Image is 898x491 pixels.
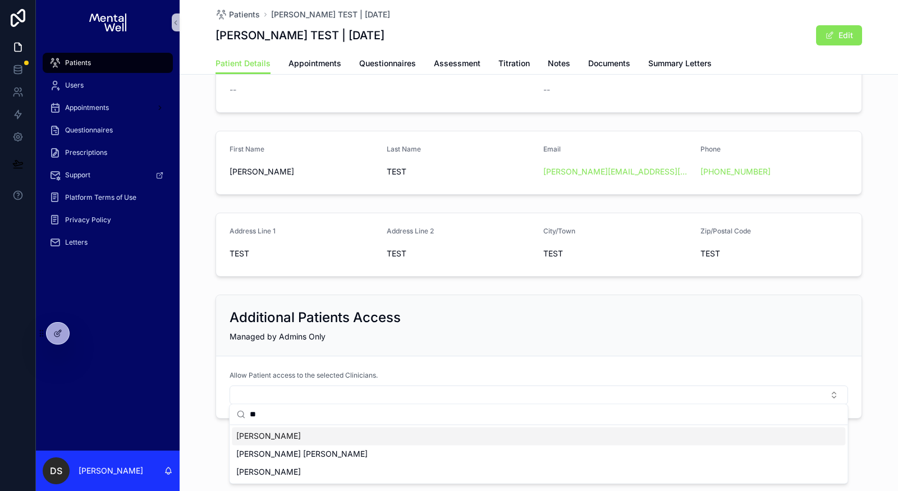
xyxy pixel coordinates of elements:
[230,386,848,405] button: Select Button
[65,193,136,202] span: Platform Terms of Use
[230,371,378,380] span: Allow Patient access to the selected Clinicians.
[387,145,421,153] span: Last Name
[288,58,341,69] span: Appointments
[498,53,530,76] a: Titration
[387,248,535,259] span: TEST
[543,248,691,259] span: TEST
[89,13,126,31] img: App logo
[700,145,721,153] span: Phone
[65,171,90,180] span: Support
[43,98,173,118] a: Appointments
[588,58,630,69] span: Documents
[236,430,301,442] span: [PERSON_NAME]
[543,84,550,95] span: --
[43,75,173,95] a: Users
[548,58,570,69] span: Notes
[387,227,434,235] span: Address Line 2
[543,227,575,235] span: City/Town
[65,126,113,135] span: Questionnaires
[216,27,384,43] h1: [PERSON_NAME] TEST | [DATE]
[359,53,416,76] a: Questionnaires
[543,145,561,153] span: Email
[43,210,173,230] a: Privacy Policy
[230,248,378,259] span: TEST
[387,166,535,177] span: TEST
[236,466,301,478] span: [PERSON_NAME]
[230,332,326,341] span: Managed by Admins Only
[700,227,751,235] span: Zip/Postal Code
[43,187,173,208] a: Platform Terms of Use
[434,58,480,69] span: Assessment
[230,145,264,153] span: First Name
[65,103,109,112] span: Appointments
[43,165,173,185] a: Support
[43,232,173,253] a: Letters
[548,53,570,76] a: Notes
[65,238,88,247] span: Letters
[434,53,480,76] a: Assessment
[816,25,862,45] button: Edit
[700,166,771,177] a: [PHONE_NUMBER]
[288,53,341,76] a: Appointments
[230,166,378,177] span: [PERSON_NAME]
[65,148,107,157] span: Prescriptions
[50,464,62,478] span: DS
[79,465,143,476] p: [PERSON_NAME]
[43,143,173,163] a: Prescriptions
[230,309,401,327] h2: Additional Patients Access
[216,9,260,20] a: Patients
[65,81,84,90] span: Users
[230,227,276,235] span: Address Line 1
[65,215,111,224] span: Privacy Policy
[230,84,236,95] span: --
[271,9,390,20] a: [PERSON_NAME] TEST | [DATE]
[648,53,712,76] a: Summary Letters
[43,53,173,73] a: Patients
[359,58,416,69] span: Questionnaires
[498,58,530,69] span: Titration
[65,58,91,67] span: Patients
[700,248,849,259] span: TEST
[648,58,712,69] span: Summary Letters
[588,53,630,76] a: Documents
[229,9,260,20] span: Patients
[36,45,180,267] div: scrollable content
[230,425,847,483] div: Suggestions
[216,58,271,69] span: Patient Details
[43,120,173,140] a: Questionnaires
[543,166,691,177] a: [PERSON_NAME][EMAIL_ADDRESS][DOMAIN_NAME]
[216,53,271,75] a: Patient Details
[236,448,368,460] span: [PERSON_NAME] [PERSON_NAME]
